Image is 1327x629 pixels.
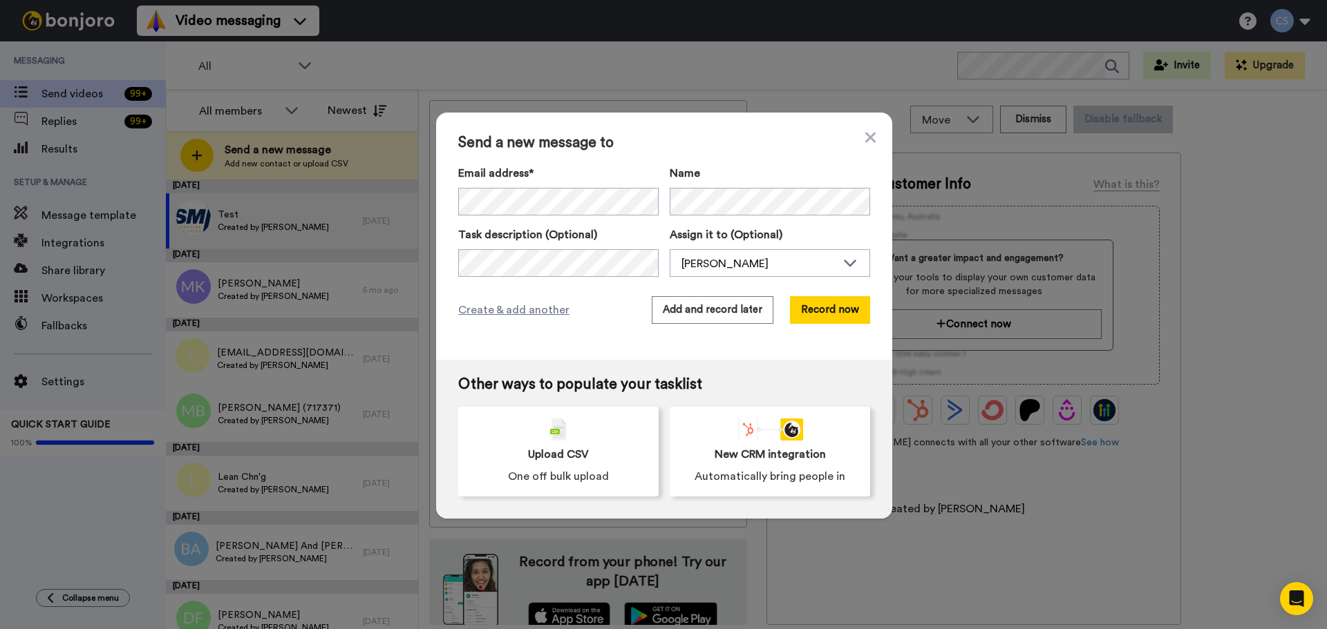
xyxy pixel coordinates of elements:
label: Assign it to (Optional) [670,226,870,243]
span: New CRM integration [715,446,826,463]
span: Name [670,165,700,182]
div: animation [737,418,803,441]
span: Other ways to populate your tasklist [458,376,870,393]
div: Open Intercom Messenger [1280,582,1313,615]
button: Add and record later [652,296,773,324]
span: Upload CSV [528,446,589,463]
img: csv-grey.png [550,418,567,441]
label: Task description (Optional) [458,226,659,243]
button: Record now [790,296,870,324]
span: One off bulk upload [508,468,609,485]
span: Automatically bring people in [695,468,845,485]
span: Send a new message to [458,135,870,151]
div: [PERSON_NAME] [681,255,836,272]
span: Create & add another [458,302,570,318]
label: Email address* [458,165,659,182]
